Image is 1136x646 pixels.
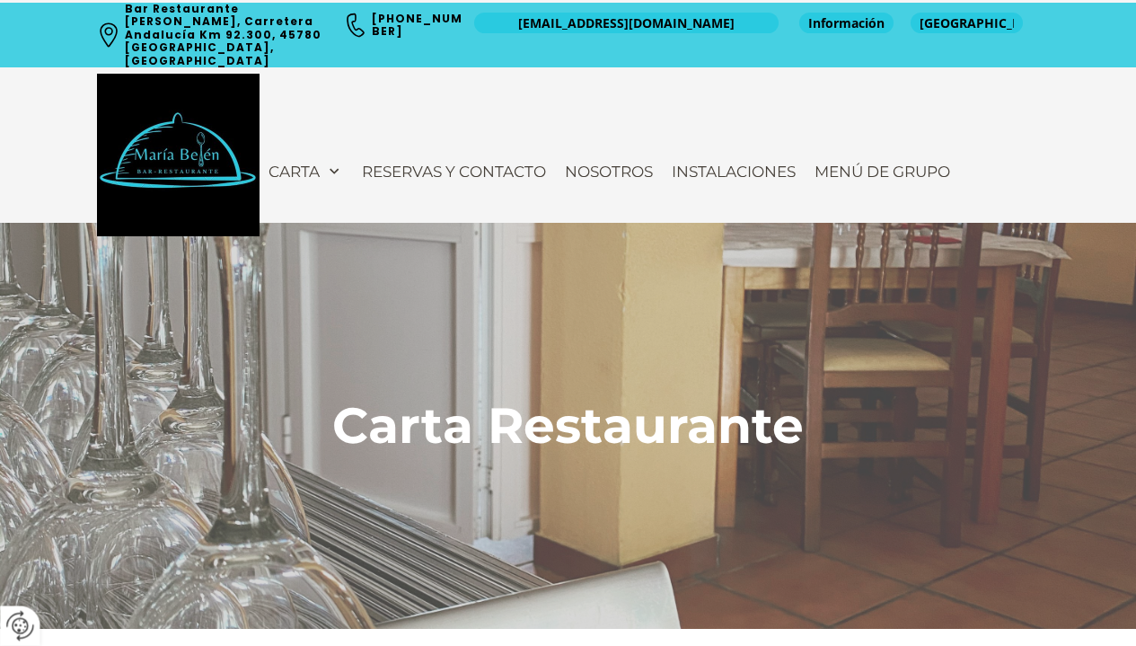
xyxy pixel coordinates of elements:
[97,74,260,236] img: Bar Restaurante María Belén
[474,13,779,33] a: [EMAIL_ADDRESS][DOMAIN_NAME]
[920,14,1014,32] span: [GEOGRAPHIC_DATA]
[799,13,894,33] a: Información
[911,13,1023,33] a: [GEOGRAPHIC_DATA]
[353,154,555,190] a: Reservas y contacto
[518,14,735,32] span: [EMAIL_ADDRESS][DOMAIN_NAME]
[269,163,320,181] span: Carta
[806,154,959,190] a: Menú de Grupo
[332,395,804,456] span: Carta Restaurante
[808,14,885,32] span: Información
[663,154,805,190] a: Instalaciones
[372,11,462,39] a: [PHONE_NUMBER]
[362,163,546,181] span: Reservas y contacto
[556,154,662,190] a: Nosotros
[672,163,796,181] span: Instalaciones
[815,163,950,181] span: Menú de Grupo
[260,154,352,190] a: Carta
[125,1,325,68] a: Bar Restaurante [PERSON_NAME], Carretera Andalucía Km 92.300, 45780 [GEOGRAPHIC_DATA], [GEOGRAPHI...
[565,163,653,181] span: Nosotros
